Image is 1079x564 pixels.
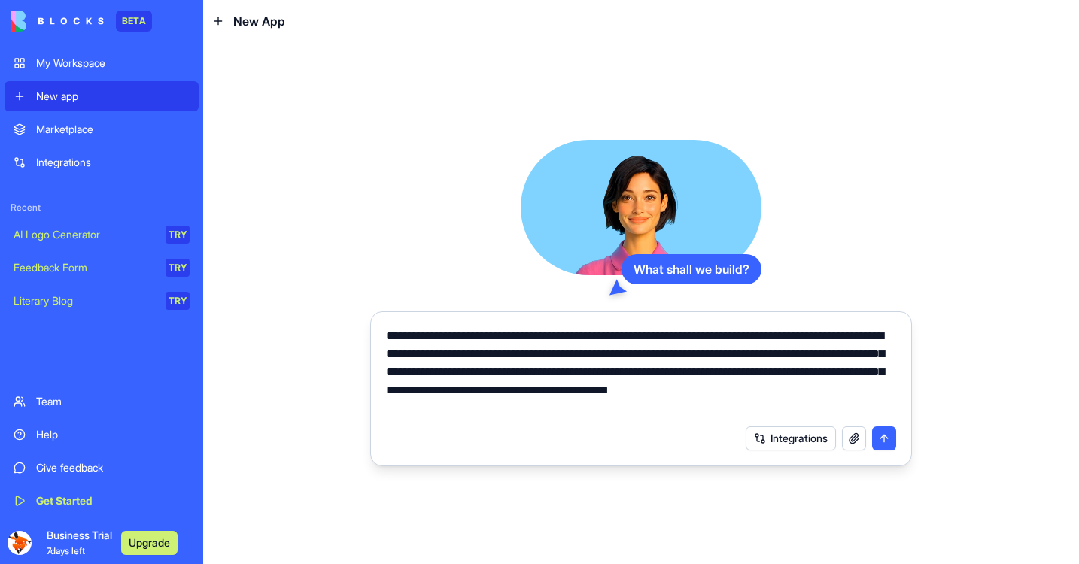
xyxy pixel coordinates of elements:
img: ACg8ocLvaTNFR3WvvMe1VDP3GWposh2p9elxTG8fNz2iJ-EkTUCx7Cq1=s96-c [8,531,32,555]
a: Feedback FormTRY [5,253,199,283]
div: TRY [166,259,190,277]
img: logo [11,11,104,32]
div: TRY [166,226,190,244]
a: AI Logo GeneratorTRY [5,220,199,250]
div: BETA [116,11,152,32]
button: Integrations [746,426,836,450]
span: New App [233,12,285,30]
div: My Workspace [36,56,190,71]
div: AI Logo Generator [14,227,155,242]
div: Feedback Form [14,260,155,275]
div: New app [36,89,190,104]
a: Marketplace [5,114,199,144]
a: BETA [11,11,152,32]
div: What shall we build? [622,254,761,284]
div: Get Started [36,493,190,508]
a: Integrations [5,147,199,177]
div: Help [36,427,190,442]
a: Help [5,420,199,450]
div: Literary Blog [14,293,155,308]
a: Literary BlogTRY [5,286,199,316]
button: Upgrade [121,531,178,555]
span: Business Trial [47,528,112,558]
div: Marketplace [36,122,190,137]
div: Give feedback [36,460,190,475]
a: New app [5,81,199,111]
div: TRY [166,292,190,310]
span: 7 days left [47,545,85,556]
a: My Workspace [5,48,199,78]
div: Team [36,394,190,409]
span: Recent [5,202,199,214]
a: Give feedback [5,453,199,483]
a: Get Started [5,486,199,516]
a: Team [5,387,199,417]
div: Integrations [36,155,190,170]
